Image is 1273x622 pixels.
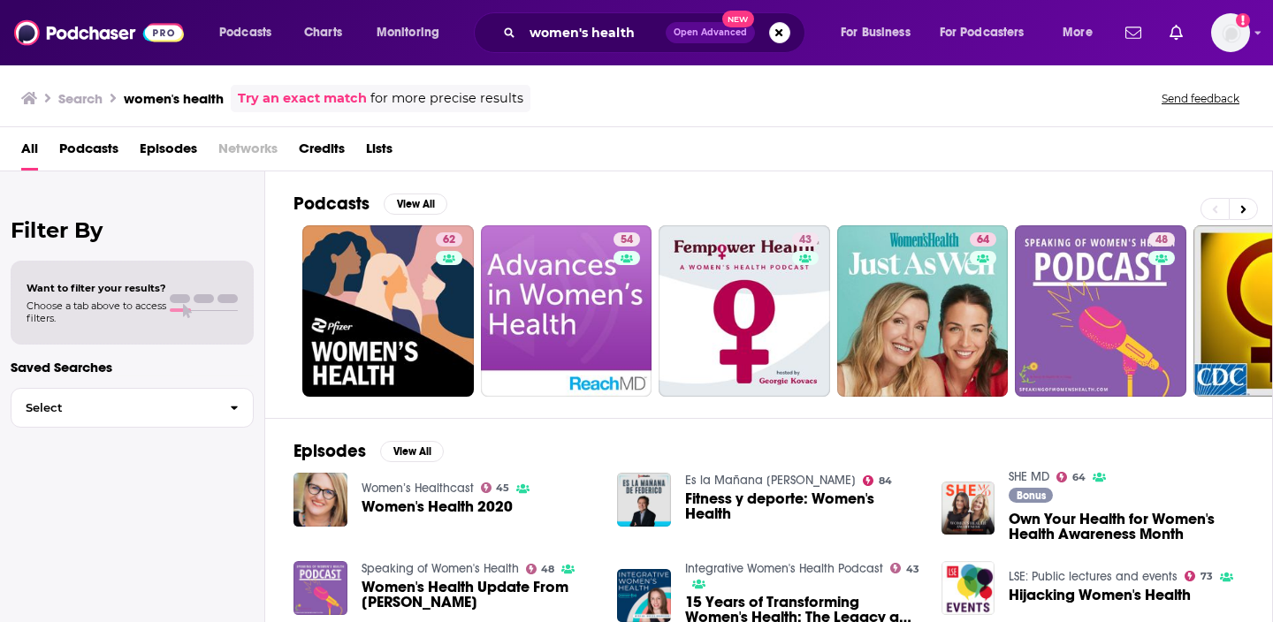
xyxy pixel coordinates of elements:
[27,282,166,294] span: Want to filter your results?
[304,20,342,45] span: Charts
[941,482,995,535] img: Own Your Health for Women's Health Awareness Month
[11,359,254,375] p: Saved Searches
[299,134,345,171] a: Credits
[1072,474,1086,482] span: 64
[207,19,294,47] button: open menu
[1201,573,1213,580] span: 73
[436,232,462,247] a: 62
[370,88,523,109] span: for more precise results
[124,90,224,107] h3: women's health
[218,134,278,171] span: Networks
[27,300,166,324] span: Choose a tab above to access filters.
[293,473,347,527] img: Women's Health 2020
[384,193,447,215] button: View All
[970,232,996,247] a: 64
[293,193,447,215] a: PodcastsView All
[380,441,444,462] button: View All
[522,19,666,47] input: Search podcasts, credits, & more...
[496,484,509,492] span: 45
[799,231,812,249] span: 43
[443,231,455,249] span: 62
[792,232,819,247] a: 43
[293,193,370,215] h2: Podcasts
[1050,19,1115,47] button: open menu
[1211,13,1250,52] button: Show profile menu
[977,231,989,249] span: 64
[541,565,554,573] span: 48
[481,482,510,493] a: 45
[1211,13,1250,52] img: User Profile
[841,20,911,45] span: For Business
[366,134,393,171] a: Lists
[21,134,38,171] a: All
[674,28,747,37] span: Open Advanced
[1056,472,1086,482] a: 64
[219,20,271,45] span: Podcasts
[685,473,856,488] a: Es la Mañana de Federico
[11,217,254,243] h2: Filter By
[1118,18,1148,48] a: Show notifications dropdown
[59,134,118,171] a: Podcasts
[621,231,633,249] span: 54
[1009,569,1178,584] a: LSE: Public lectures and events
[293,440,366,462] h2: Episodes
[1236,13,1250,27] svg: Add a profile image
[828,19,933,47] button: open menu
[890,563,919,573] a: 43
[685,491,920,521] a: Fitness y deporte: Women's Health
[685,561,883,576] a: Integrative Women's Health Podcast
[722,11,754,27] span: New
[879,477,892,485] span: 84
[863,475,892,486] a: 84
[1155,231,1168,249] span: 48
[364,19,462,47] button: open menu
[1017,490,1046,501] span: Bonus
[302,225,474,397] a: 62
[140,134,197,171] a: Episodes
[659,225,830,397] a: 43
[614,232,640,247] a: 54
[11,388,254,428] button: Select
[362,561,519,576] a: Speaking of Women's Health
[526,564,555,574] a: 48
[1148,232,1175,247] a: 48
[928,19,1050,47] button: open menu
[1009,512,1244,542] a: Own Your Health for Women's Health Awareness Month
[1211,13,1250,52] span: Logged in as caseya
[362,580,597,610] span: Women's Health Update From [PERSON_NAME]
[293,19,353,47] a: Charts
[58,90,103,107] h3: Search
[11,402,216,413] span: Select
[837,225,1009,397] a: 64
[940,20,1025,45] span: For Podcasters
[1156,91,1245,106] button: Send feedback
[1015,225,1186,397] a: 48
[362,481,474,496] a: Women’s Healthcast
[14,16,184,49] img: Podchaser - Follow, Share and Rate Podcasts
[1009,469,1049,484] a: SHE MD
[377,20,439,45] span: Monitoring
[941,561,995,615] img: Hijacking Women's Health
[1009,588,1191,603] a: Hijacking Women's Health
[617,473,671,527] img: Fitness y deporte: Women's Health
[293,561,347,615] img: Women's Health Update From Dr. Thacker
[362,499,513,514] a: Women's Health 2020
[293,440,444,462] a: EpisodesView All
[1162,18,1190,48] a: Show notifications dropdown
[666,22,755,43] button: Open AdvancedNew
[906,565,919,573] span: 43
